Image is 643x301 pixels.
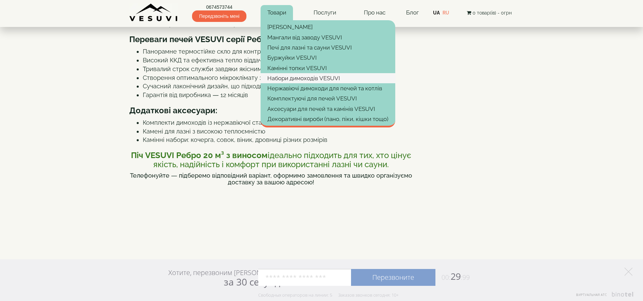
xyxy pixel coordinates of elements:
[143,118,413,127] li: Комплекти димоходів із нержавіючої сталі (одностінні, сендвіч, елементи кріплення)
[261,22,395,32] a: [PERSON_NAME]
[261,104,395,114] a: Аксесуари для печей та камінів VESUVI
[307,5,343,21] a: Послуги
[143,56,413,65] li: Високий ККД та ефективна тепло віддача
[143,82,413,91] li: Сучасний лаконічний дизайн, що підходить для будь-яких інтер’єрів лазні
[261,83,395,93] a: Нержавіючі димоходи для печей та котлів
[261,5,293,21] a: Товари
[406,9,419,16] a: Блог
[576,293,607,297] span: Виртуальная АТС
[168,268,284,287] div: Хотите, перезвоним [PERSON_NAME]
[261,32,395,42] a: Мангали від заводу VESUVI
[433,10,440,16] a: UA
[192,10,246,22] span: Передзвоніть мені
[473,10,512,16] span: 0 товар(ів) - 0грн
[143,127,413,136] li: Камені для лазні з високою теплоємністю
[261,53,395,63] a: Буржуйки VESUVI
[357,5,392,21] a: Про нас
[441,273,451,282] span: 00:
[465,9,514,17] button: 0 товар(ів) - 0грн
[261,73,395,83] a: Набори димоходів VESUVI
[435,270,470,282] span: 29
[131,150,411,169] font: ідеально підходить для тих, хто цінує якість, надійність і комфорт при використанні лазні чи сауни.
[443,10,449,16] a: RU
[143,136,413,144] li: Камінні набори: кочерга, совок, віник, дровниці різних розмірів
[261,93,395,103] a: Комплектуючі для печей VESUVI
[351,269,435,286] a: Перезвоните
[258,292,399,298] div: Свободных операторов на линии: 5 Заказов звонков сегодня: 10+
[143,91,413,99] li: Гарантія від виробника — 12 місяців
[261,42,395,53] a: Печі для лазні та сауни VESUVI
[572,292,635,301] a: Виртуальная АТС
[129,34,274,44] b: Переваги печей VESUVI серії Ребро:
[461,273,470,282] span: :99
[143,65,413,73] li: Тривалий строк служби завдяки якісним матеріалам та посиленій конструкції
[143,73,413,82] li: Створення оптимального мікроклімату з м’якою, дрібнодисперсною парою
[131,150,268,160] b: Піч VESUVI Ребро 20 м³ з виносом
[129,3,178,22] img: Завод VESUVI
[129,172,413,186] h4: Телефонуйте — підберемо відповідний варіант, оформимо замовлення та швидко організуємо доставку з...
[192,4,246,10] a: 0674573744
[143,47,413,56] li: Панорамне термостійке скло для контролю горіння
[224,275,284,288] span: за 30 секунд?
[261,63,395,73] a: Камінні топки VESUVI
[261,114,395,124] a: Декоративні вироби (пано, піки, кішки тощо)
[129,106,217,115] b: Додаткові аксесуари:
